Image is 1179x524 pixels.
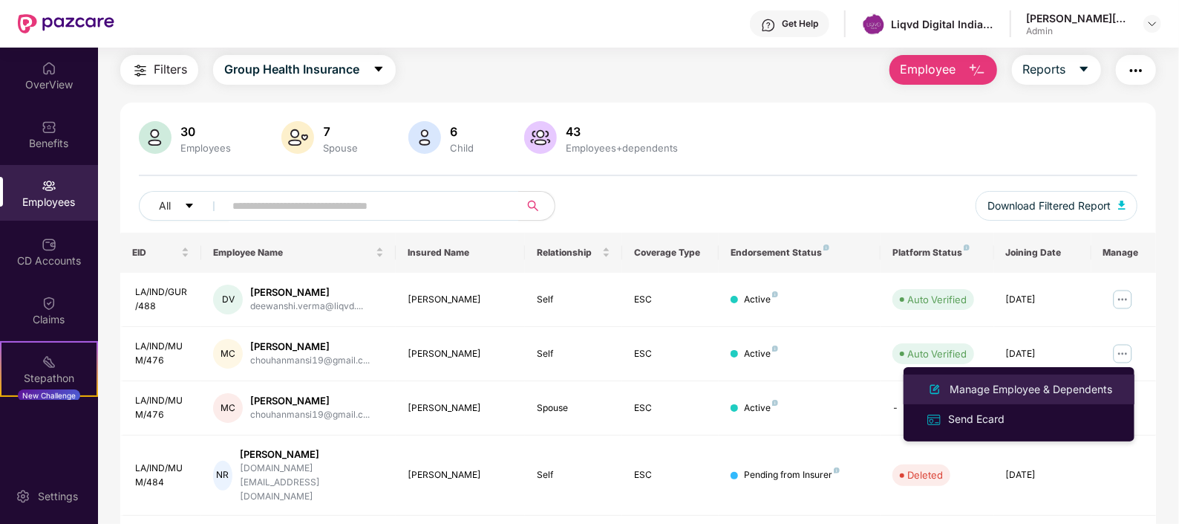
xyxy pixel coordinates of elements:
[563,142,681,154] div: Employees+dependents
[1006,293,1080,307] div: [DATE]
[281,121,314,154] img: svg+xml;base64,PHN2ZyB4bWxucz0iaHR0cDovL3d3dy53My5vcmcvMjAwMC9zdmciIHhtbG5zOnhsaW5rPSJodHRwOi8vd3...
[42,355,56,369] img: svg+xml;base64,PHN2ZyB4bWxucz0iaHR0cDovL3d3dy53My5vcmcvMjAwMC9zdmciIHdpZHRoPSIyMSIgaGVpZ2h0PSIyMC...
[177,142,234,154] div: Employees
[408,121,441,154] img: svg+xml;base64,PHN2ZyB4bWxucz0iaHR0cDovL3d3dy53My5vcmcvMjAwMC9zdmciIHhtbG5zOnhsaW5rPSJodHRwOi8vd3...
[320,124,361,139] div: 7
[1026,11,1130,25] div: [PERSON_NAME][DATE] HR
[184,201,195,213] span: caret-down
[968,62,986,80] img: svg+xml;base64,PHN2ZyB4bWxucz0iaHR0cDovL3d3dy53My5vcmcvMjAwMC9zdmciIHhtbG5zOnhsaW5rPSJodHRwOi8vd3...
[518,200,547,212] span: search
[524,121,557,154] img: svg+xml;base64,PHN2ZyB4bWxucz0iaHR0cDovL3d3dy53My5vcmcvMjAwMC9zdmciIHhtbG5zOnhsaW5rPSJodHRwOi8vd3...
[213,247,372,259] span: Employee Name
[213,285,243,314] div: DV
[772,291,778,297] img: svg+xml;base64,PHN2ZyB4bWxucz0iaHR0cDovL3d3dy53My5vcmcvMjAwMC9zdmciIHdpZHRoPSI4IiBoZWlnaHQ9IjgiIH...
[622,233,719,273] th: Coverage Type
[135,394,189,422] div: LA/IND/MUM/476
[250,300,363,314] div: deewanshi.verma@liqvd....
[525,233,622,273] th: Relationship
[1111,288,1134,311] img: manageButton
[408,401,513,415] div: [PERSON_NAME]
[907,292,967,307] div: Auto Verified
[761,18,776,33] img: svg+xml;base64,PHN2ZyBpZD0iSGVscC0zMngzMiIgeG1sbnM9Imh0dHA6Ly93d3cudzMub3JnLzIwMDAvc3ZnIiB3aWR0aD...
[634,401,708,415] div: ESC
[1012,55,1101,85] button: Reportscaret-down
[926,412,942,428] img: svg+xml;base64,PHN2ZyB4bWxucz0iaHR0cDovL3d3dy53My5vcmcvMjAwMC9zdmciIHdpZHRoPSIxNiIgaGVpZ2h0PSIxNi...
[772,400,778,406] img: svg+xml;base64,PHN2ZyB4bWxucz0iaHR0cDovL3d3dy53My5vcmcvMjAwMC9zdmciIHdpZHRoPSI4IiBoZWlnaHQ9IjgiIH...
[135,462,189,490] div: LA/IND/MUM/484
[250,408,370,422] div: chouhanmansi19@gmail.c...
[250,354,370,368] div: chouhanmansi19@gmail.c...
[135,285,189,314] div: LA/IND/GUR/488
[18,389,80,401] div: New Challenge
[135,340,189,368] div: LA/IND/MUM/476
[1111,342,1134,366] img: manageButton
[634,347,708,361] div: ESC
[213,339,243,369] div: MC
[537,293,610,307] div: Self
[537,247,599,259] span: Relationship
[1146,18,1158,30] img: svg+xml;base64,PHN2ZyBpZD0iRHJvcGRvd24tMzJ4MzIiIHhtbG5zPSJodHRwOi8vd3d3LnczLm9yZy8yMDAwL3N2ZyIgd2...
[408,347,513,361] div: [PERSON_NAME]
[224,60,359,79] span: Group Health Insurance
[213,393,243,423] div: MC
[120,55,198,85] button: Filters
[177,124,234,139] div: 30
[139,121,172,154] img: svg+xml;base64,PHN2ZyB4bWxucz0iaHR0cDovL3d3dy53My5vcmcvMjAwMC9zdmciIHhtbG5zOnhsaW5rPSJodHRwOi8vd3...
[1006,468,1080,482] div: [DATE]
[537,468,610,482] div: Self
[33,489,82,504] div: Settings
[320,142,361,154] div: Spouse
[120,233,201,273] th: EID
[744,293,778,307] div: Active
[131,62,149,80] img: svg+xml;base64,PHN2ZyB4bWxucz0iaHR0cDovL3d3dy53My5vcmcvMjAwMC9zdmciIHdpZHRoPSIyNCIgaGVpZ2h0PSIyNC...
[42,61,56,76] img: svg+xml;base64,PHN2ZyBpZD0iSG9tZSIgeG1sbnM9Imh0dHA6Ly93d3cudzMub3JnLzIwMDAvc3ZnIiB3aWR0aD0iMjAiIG...
[823,245,829,250] img: svg+xml;base64,PHN2ZyB4bWxucz0iaHR0cDovL3d3dy53My5vcmcvMjAwMC9zdmciIHdpZHRoPSI4IiBoZWlnaHQ9IjgiIH...
[240,447,384,462] div: [PERSON_NAME]
[139,191,229,221] button: Allcaret-down
[1006,347,1080,361] div: [DATE]
[772,346,778,352] img: svg+xml;base64,PHN2ZyB4bWxucz0iaHR0cDovL3d3dy53My5vcmcvMjAwMC9zdmciIHdpZHRoPSI4IiBoZWlnaHQ9IjgiIH...
[782,18,818,30] div: Get Help
[907,468,943,482] div: Deleted
[213,461,232,491] div: NR
[16,489,30,504] img: svg+xml;base64,PHN2ZyBpZD0iU2V0dGluZy0yMHgyMCIgeG1sbnM9Imh0dHA6Ly93d3cudzMub3JnLzIwMDAvc3ZnIiB3aW...
[373,63,385,77] span: caret-down
[1127,62,1145,80] img: svg+xml;base64,PHN2ZyB4bWxucz0iaHR0cDovL3d3dy53My5vcmcvMjAwMC9zdmciIHdpZHRoPSIyNCIgaGVpZ2h0PSIyNC...
[987,198,1111,214] span: Download Filtered Report
[396,233,525,273] th: Insured Name
[447,142,477,154] div: Child
[1026,25,1130,37] div: Admin
[154,60,187,79] span: Filters
[976,191,1137,221] button: Download Filtered Report
[42,237,56,252] img: svg+xml;base64,PHN2ZyBpZD0iQ0RfQWNjb3VudHMiIGRhdGEtbmFtZT0iQ0QgQWNjb3VudHMiIHhtbG5zPSJodHRwOi8vd3...
[1023,60,1066,79] span: Reports
[42,178,56,193] img: svg+xml;base64,PHN2ZyBpZD0iRW1wbG95ZWVzIiB4bWxucz0iaHR0cDovL3d3dy53My5vcmcvMjAwMC9zdmciIHdpZHRoPS...
[891,17,995,31] div: Liqvd Digital India Private Limited
[634,468,708,482] div: ESC
[537,347,610,361] div: Self
[1,371,97,386] div: Stepathon
[518,191,555,221] button: search
[213,55,396,85] button: Group Health Insurancecaret-down
[945,411,1007,427] div: Send Ecard
[408,293,513,307] div: [PERSON_NAME]
[563,124,681,139] div: 43
[901,60,956,79] span: Employee
[907,346,967,361] div: Auto Verified
[731,247,869,259] div: Endorsement Status
[159,198,171,214] span: All
[1091,233,1156,273] th: Manage
[634,293,708,307] div: ESC
[744,347,778,361] div: Active
[18,14,114,33] img: New Pazcare Logo
[881,381,993,436] td: -
[537,401,610,415] div: Spouse
[889,55,997,85] button: Employee
[964,245,970,250] img: svg+xml;base64,PHN2ZyB4bWxucz0iaHR0cDovL3d3dy53My5vcmcvMjAwMC9zdmciIHdpZHRoPSI4IiBoZWlnaHQ9IjgiIH...
[994,233,1091,273] th: Joining Date
[42,296,56,311] img: svg+xml;base64,PHN2ZyBpZD0iQ2xhaW0iIHhtbG5zPSJodHRwOi8vd3d3LnczLm9yZy8yMDAwL3N2ZyIgd2lkdGg9IjIwIi...
[408,468,513,482] div: [PERSON_NAME]
[240,462,384,504] div: [DOMAIN_NAME][EMAIL_ADDRESS][DOMAIN_NAME]
[926,381,944,398] img: svg+xml;base64,PHN2ZyB4bWxucz0iaHR0cDovL3d3dy53My5vcmcvMjAwMC9zdmciIHhtbG5zOnhsaW5rPSJodHRwOi8vd3...
[863,13,884,35] img: WhatsApp%20Image%202022-02-28%20at%203.38.41%20PM.jpeg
